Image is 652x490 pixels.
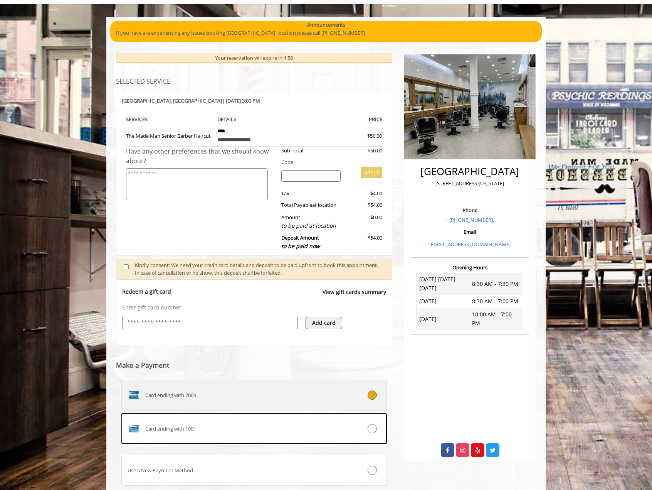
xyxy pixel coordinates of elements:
td: 10:00 AM - 7:00 PM [470,308,523,330]
button: Add card [306,317,342,329]
label: Use a New Payment Method [121,455,387,486]
b: [GEOGRAPHIC_DATA] | [DATE] 3:00 PM [122,97,260,104]
td: [DATE] [417,295,470,308]
div: Use a New Payment Method [122,466,342,475]
span: to be paid now [281,242,320,250]
div: Total Payable [276,201,347,209]
label: Make a Payment [116,362,169,369]
span: Card ending with 2009 [145,391,196,399]
th: DETAILS [212,115,297,124]
h3: Phone [413,208,527,213]
td: The Made Man Senior Barber Haircut [126,123,212,146]
h3: SELECTED SERVICE [116,78,392,85]
td: [DATE] [417,308,470,330]
td: [DATE] [DATE] [DATE] [417,273,470,295]
div: $0.00 [346,213,382,230]
div: $4.00 [346,189,382,198]
div: to be paid at location [281,221,341,230]
p: If you have are experiencing any issues booking [GEOGRAPHIC_DATA] location please call [PHONE_NUM... [116,29,536,37]
a: [EMAIL_ADDRESS][DOMAIN_NAME] [429,241,511,248]
a: View gift cards summary [323,288,386,304]
span: , [GEOGRAPHIC_DATA] [171,97,222,104]
h3: Opening Hours [411,265,529,270]
h2: [GEOGRAPHIC_DATA] [413,166,527,177]
p: Enter gift card number [122,304,386,311]
span: Card ending with 1001 [145,425,196,433]
span: at location [312,201,336,208]
b: Deposit Amount [281,234,320,250]
div: $50.00 [346,147,382,155]
b: Announcements [307,21,345,29]
div: Have any other preferences that we should know about? [126,147,276,166]
div: Code [276,158,382,166]
div: $54.00 [346,234,382,250]
td: 8:30 AM - 7:00 PM [470,295,523,308]
h3: Email [413,229,527,235]
span: S [145,116,148,123]
div: Kindly consent: We need your credit card details and deposit to be paid upfront to book this appo... [135,261,385,277]
div: Tax [276,189,347,198]
th: PRICE [297,115,382,124]
th: SERVICE [126,115,212,124]
div: $54.00 [346,201,382,209]
img: AMEX [128,389,140,401]
td: 8:30 AM - 7:30 PM [470,273,523,295]
a: + [PHONE_NUMBER]. [445,216,494,223]
button: APPLY [361,167,382,178]
div: Sub-Total [276,147,347,155]
p: [STREET_ADDRESS][US_STATE] [413,179,527,188]
div: Amount [276,213,347,230]
p: Redeem a gift card [122,288,171,296]
img: AMEX [128,422,140,435]
div: $50.00 [339,132,382,140]
div: Your reservation will expire in 4:56 [116,54,392,63]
